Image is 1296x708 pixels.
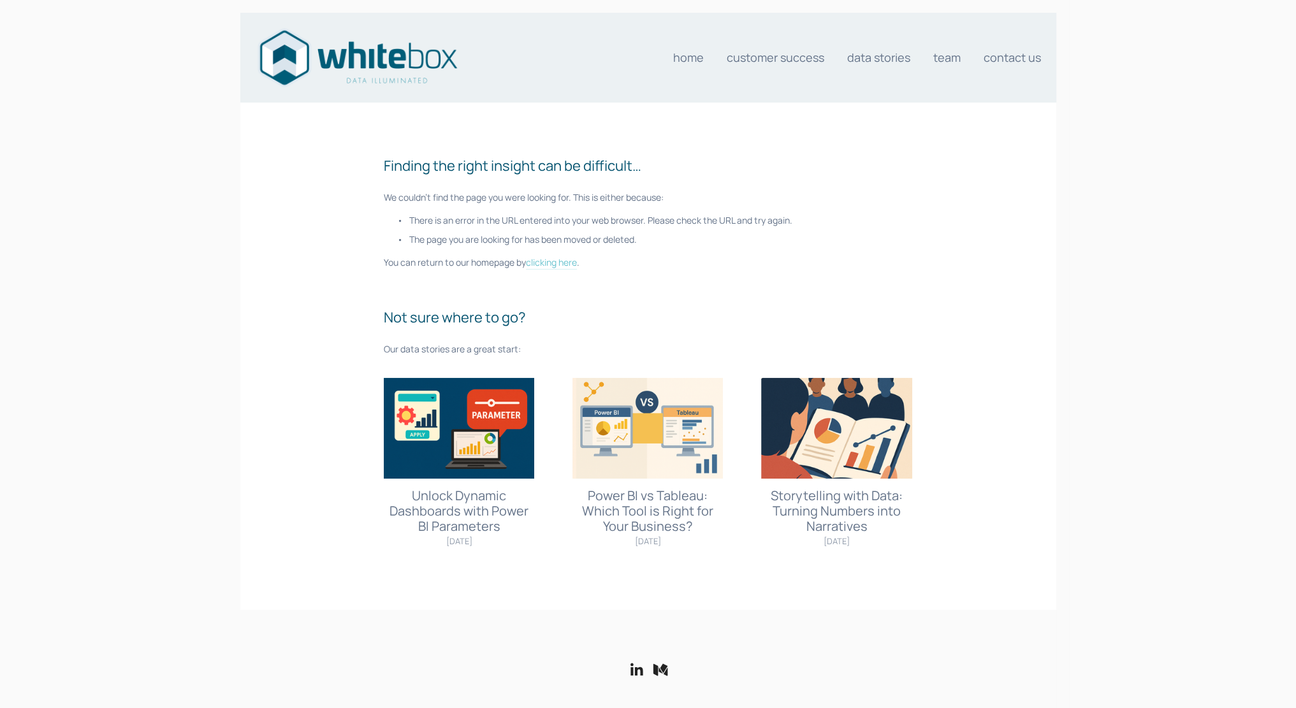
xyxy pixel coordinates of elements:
h3: Not sure where to go? [384,307,912,328]
p: We couldn't find the page you were looking for. This is either because: [384,191,912,205]
a: Customer Success [727,45,824,70]
p: Our data stories are a great start: [384,342,912,356]
a: Team [933,45,961,70]
a: clicking here [526,256,577,270]
a: Power BI vs Tableau: Which Tool is Right for Your Business? [582,487,713,535]
a: Data stories [847,45,910,70]
a: Home [673,45,704,70]
time: [DATE] [635,535,661,547]
img: Data consultants [256,26,460,89]
a: Unlock Dynamic Dashboards with Power BI Parameters [390,487,528,535]
time: [DATE] [446,535,472,547]
a: Medium [653,662,668,677]
time: [DATE] [824,535,850,547]
p: You can return to our homepage by . [384,256,912,270]
a: Storytelling with Data: Turning Numbers into Narratives [771,487,903,535]
img: Storytelling with Data: Turning Numbers into Narratives [761,378,912,479]
p: There is an error in the URL entered into your web browser. Please check the URL and try again. [409,213,912,228]
img: Unlock Dynamic Dashboards with Power BI Parameters [384,378,534,478]
img: Power BI vs Tableau: Which Tool is Right for Your Business? [572,378,723,478]
a: LinkedIn [629,662,644,677]
p: The page you are looking for has been moved or deleted. [409,233,912,247]
h3: Finding the right insight can be difficult… [384,155,912,177]
a: Contact us [984,45,1041,70]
